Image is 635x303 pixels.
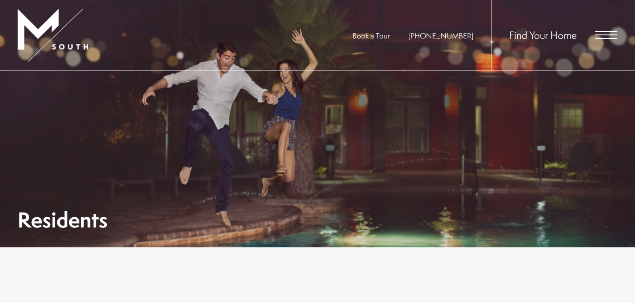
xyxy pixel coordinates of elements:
a: Call Us at 813-570-8014 [408,30,474,41]
span: [PHONE_NUMBER] [408,30,474,41]
a: Find Your Home [509,28,577,42]
img: MSouth [18,9,88,62]
button: Open Menu [595,31,617,39]
h1: Residents [18,210,108,230]
a: Book a Tour [352,30,390,41]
